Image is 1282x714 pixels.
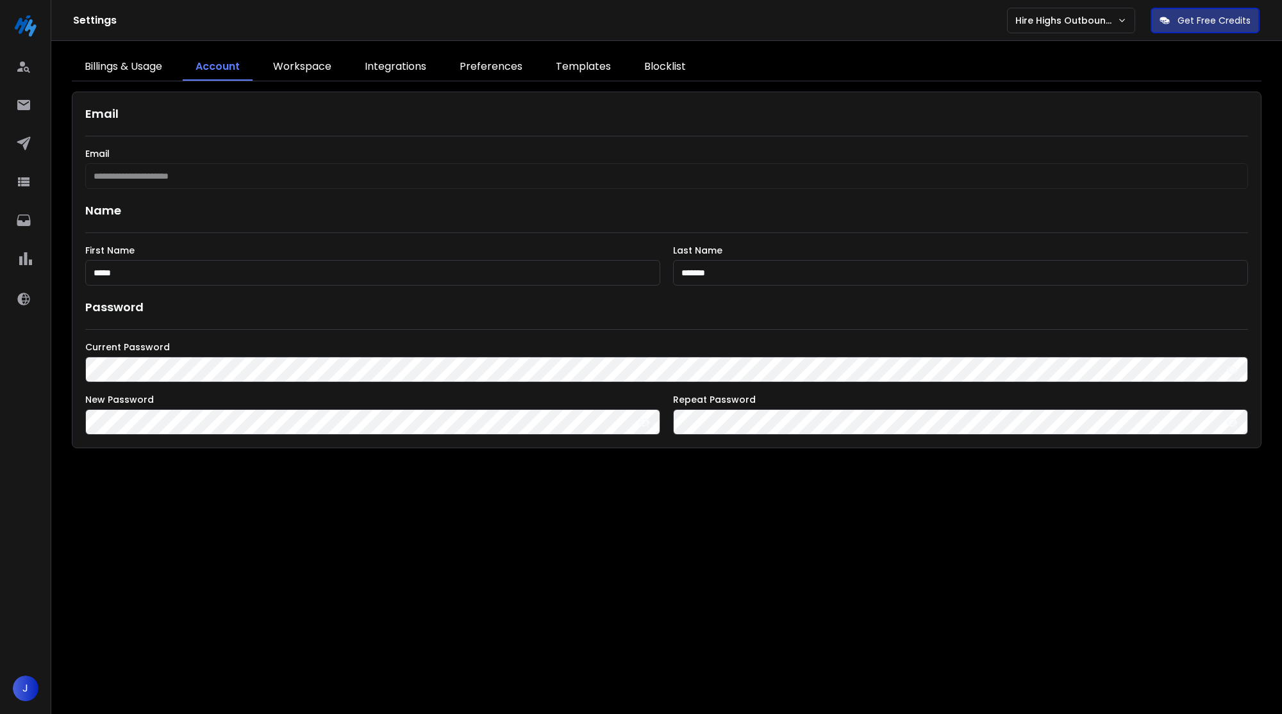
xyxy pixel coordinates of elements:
button: J [13,676,38,701]
label: First Name [85,246,660,255]
img: logo [13,13,38,38]
a: Billings & Usage [72,54,175,81]
a: Blocklist [631,54,699,81]
label: Current Password [85,343,1248,352]
h1: Name [85,202,1248,220]
label: Repeat Password [673,395,1248,404]
a: Workspace [260,54,344,81]
button: Get Free Credits [1151,8,1260,33]
h1: Settings [73,13,1007,28]
a: Account [183,54,253,81]
h1: Email [85,105,1248,123]
a: Templates [543,54,624,81]
label: Last Name [673,246,1248,255]
a: Integrations [352,54,439,81]
label: New Password [85,395,660,404]
p: Get Free Credits [1178,14,1251,27]
a: Preferences [447,54,535,81]
p: Hire Highs Outbound Engine [1015,14,1117,27]
label: Email [85,149,1248,158]
h1: Password [85,298,144,316]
